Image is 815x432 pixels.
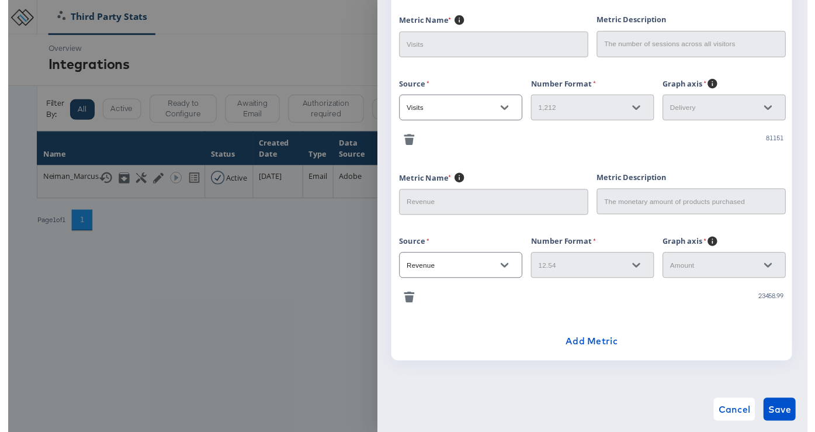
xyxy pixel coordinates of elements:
[533,240,600,252] label: Number Format
[498,262,515,279] button: Open
[399,15,452,29] label: Metric Name
[564,336,627,360] button: Add Metric
[399,175,452,190] label: Metric Name
[771,406,803,429] button: Save
[765,298,792,309] div: 23458.99
[720,406,762,429] button: Cancel
[724,409,757,426] span: Cancel
[775,409,799,426] span: Save
[569,340,622,356] span: Add Metric
[498,101,515,119] button: Open
[533,80,600,91] label: Number Format
[601,15,672,26] label: Metric Description
[399,240,430,252] label: Source
[399,80,430,91] label: Source
[601,175,672,186] label: Metric Description
[773,137,792,148] div: 81151
[668,240,713,255] label: Graph axis
[668,80,713,94] label: Graph axis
